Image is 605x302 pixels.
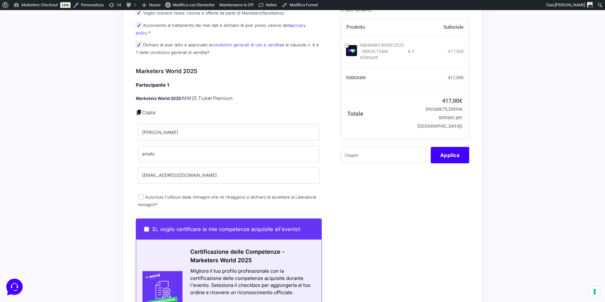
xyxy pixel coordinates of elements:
input: Voglio ricevere news, risorse e offerte da parte di Marketers(facoltativo) [136,10,141,15]
iframe: Customerly Messenger Launcher [5,277,24,296]
p: Aiuto [97,211,106,217]
img: Marketers World 2025 - MW25 Ticket Premium [346,45,357,56]
th: Subtotale [341,68,415,88]
input: Coupon [341,147,426,163]
button: Home [5,202,44,217]
input: Autorizzo l'utilizzo delle immagini che mi ritraggono e dichiaro di accettare la Liberatoria imma... [138,194,144,200]
span: € [461,49,464,54]
h2: Ciao da Marketers 👋 [5,5,106,15]
small: (include IVA stimato per [GEOGRAPHIC_DATA]) [418,107,462,129]
strong: × 1 [408,48,414,55]
button: Messaggi [44,202,83,217]
bdi: 417,00 [448,75,464,80]
input: Acconsento al trattamento dei miei dati e dichiaro di aver preso visione dellaprivacy policy [136,22,141,28]
label: Voglio ricevere news, risorse e offerte da parte di Marketers [136,10,284,15]
span: [PERSON_NAME] [555,3,585,7]
a: Apri Centro Assistenza [67,78,116,83]
a: condizioni generali di uso e vendita [212,42,282,47]
strong: Marketers World 2025: [136,96,182,101]
img: dark [10,35,23,48]
span: Trova una risposta [10,78,49,83]
span: 75,20 [442,107,456,112]
span: (facoltativo) [262,10,284,15]
input: Cerca un articolo... [14,92,103,98]
img: dark [20,35,33,48]
bdi: 417,00 [442,97,462,104]
input: Dichiaro di aver letto e approvato lecondizioni generali di uso e venditae le clausole n. 6 e 7 d... [136,42,141,48]
label: Acconsento al trattamento dei miei dati e dichiaro di aver preso visione della [136,23,306,35]
th: Subtotale [414,19,469,35]
a: Live [60,2,71,8]
button: Applica [431,147,469,163]
h4: Partecipante 1 [136,82,322,89]
a: privacy policy [136,23,306,35]
span: Modifica con Elementor [173,3,215,7]
a: Copia i dettagli dell'acquirente [136,109,142,115]
span: Certificazione delle Competenze - Marketers World 2025 [190,248,285,264]
span: € [461,75,464,80]
div: Marketers World 2025 - MW25 Ticket Premium [360,42,404,61]
bdi: 417,00 [448,49,464,54]
label: Autorizzo l'utilizzo delle immagini che mi ritraggono e dichiaro di accettare la Liberatoria imma... [138,195,316,207]
th: Totale [341,88,415,139]
div: Migliora il tuo profilo professionale con la certificazione delle competenze acquisite durante l'... [190,268,314,296]
img: dark [30,35,43,48]
button: Aiuto [82,202,121,217]
span: € [459,97,462,104]
button: Le tue preferenze relative al consenso per le tecnologie di tracciamento [589,286,600,297]
input: Sì, voglio certificare le mie competenze acquisite all'evento! [144,227,149,232]
p: Home [19,211,30,217]
h3: Marketers World 2025 [136,67,322,75]
th: Prodotto [341,19,415,35]
a: Copia [142,109,155,115]
span: € [453,107,456,112]
p: MW25 Ticket Premium [136,95,322,102]
button: Inizia una conversazione [10,53,116,66]
span: Le tue conversazioni [10,25,54,30]
span: Inizia una conversazione [41,57,93,62]
p: Messaggi [55,211,72,217]
label: Dichiaro di aver letto e approvato le e le clausole n. 6 e 7 delle condizioni generali di vendita [136,42,319,55]
span: Sì, voglio certificare le mie competenze acquisite all'evento! [152,226,300,232]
